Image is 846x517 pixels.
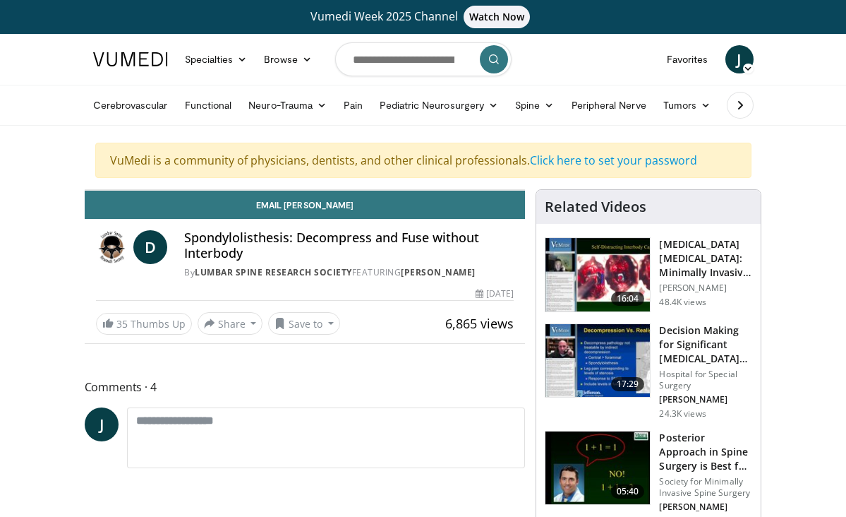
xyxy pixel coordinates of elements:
[85,6,762,28] a: Vumedi Week 2025 ChannelWatch Now
[611,377,645,391] span: 17:29
[95,143,751,178] div: VuMedi is a community of physicians, dentists, and other clinical professionals.
[268,312,340,335] button: Save to
[725,45,754,73] a: J
[96,313,192,335] a: 35 Thumbs Up
[255,45,320,73] a: Browse
[659,408,706,420] p: 24.3K views
[93,52,168,66] img: VuMedi Logo
[659,501,752,513] p: [PERSON_NAME]
[85,191,526,219] a: Email [PERSON_NAME]
[545,432,650,505] img: 3b6f0384-b2b2-4baa-b997-2e524ebddc4b.150x105_q85_crop-smart_upscale.jpg
[198,312,263,335] button: Share
[335,42,512,76] input: Search topics, interventions
[659,283,752,294] p: [PERSON_NAME]
[445,315,514,332] span: 6,865 views
[85,408,119,441] a: J
[659,297,706,308] p: 48.4K views
[240,91,335,119] a: Neuro-Trauma
[563,91,655,119] a: Peripheral Nerve
[184,266,514,279] div: By FEATURING
[659,431,752,473] h3: Posterior Approach in Spine Surgery is Best for the Patient
[530,153,697,168] a: Click here to set your password
[464,6,531,28] span: Watch Now
[176,45,256,73] a: Specialties
[476,287,514,300] div: [DATE]
[659,323,752,366] h3: Decision Making for Significant [MEDICAL_DATA] [MEDICAL_DATA]
[659,369,752,391] p: Hospital for Special Surgery
[545,237,752,312] a: 16:04 [MEDICAL_DATA] [MEDICAL_DATA]: Minimally Invasive Options [PERSON_NAME] 48.4K views
[659,237,752,280] h3: [MEDICAL_DATA] [MEDICAL_DATA]: Minimally Invasive Options
[545,238,650,311] img: 9f1438f7-b5aa-4a55-ab7b-c34f90e48e66.150x105_q85_crop-smart_upscale.jpg
[96,230,128,264] img: Lumbar Spine Research Society
[507,91,562,119] a: Spine
[184,230,514,261] h4: Spondylolisthesis: Decompress and Fuse without Interbody
[133,230,167,264] a: D
[195,266,352,278] a: Lumbar Spine Research Society
[371,91,507,119] a: Pediatric Neurosurgery
[545,198,646,215] h4: Related Videos
[659,394,752,405] p: [PERSON_NAME]
[85,378,526,396] span: Comments 4
[335,91,371,119] a: Pain
[85,91,176,119] a: Cerebrovascular
[659,476,752,499] p: Society for Minimally Invasive Spine Surgery
[176,91,241,119] a: Functional
[655,91,720,119] a: Tumors
[611,292,645,306] span: 16:04
[611,485,645,499] span: 05:40
[116,317,128,331] span: 35
[545,324,650,398] img: 316497_0000_1.png.150x105_q85_crop-smart_upscale.jpg
[401,266,476,278] a: [PERSON_NAME]
[658,45,717,73] a: Favorites
[545,323,752,420] a: 17:29 Decision Making for Significant [MEDICAL_DATA] [MEDICAL_DATA] Hospital for Special Surgery ...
